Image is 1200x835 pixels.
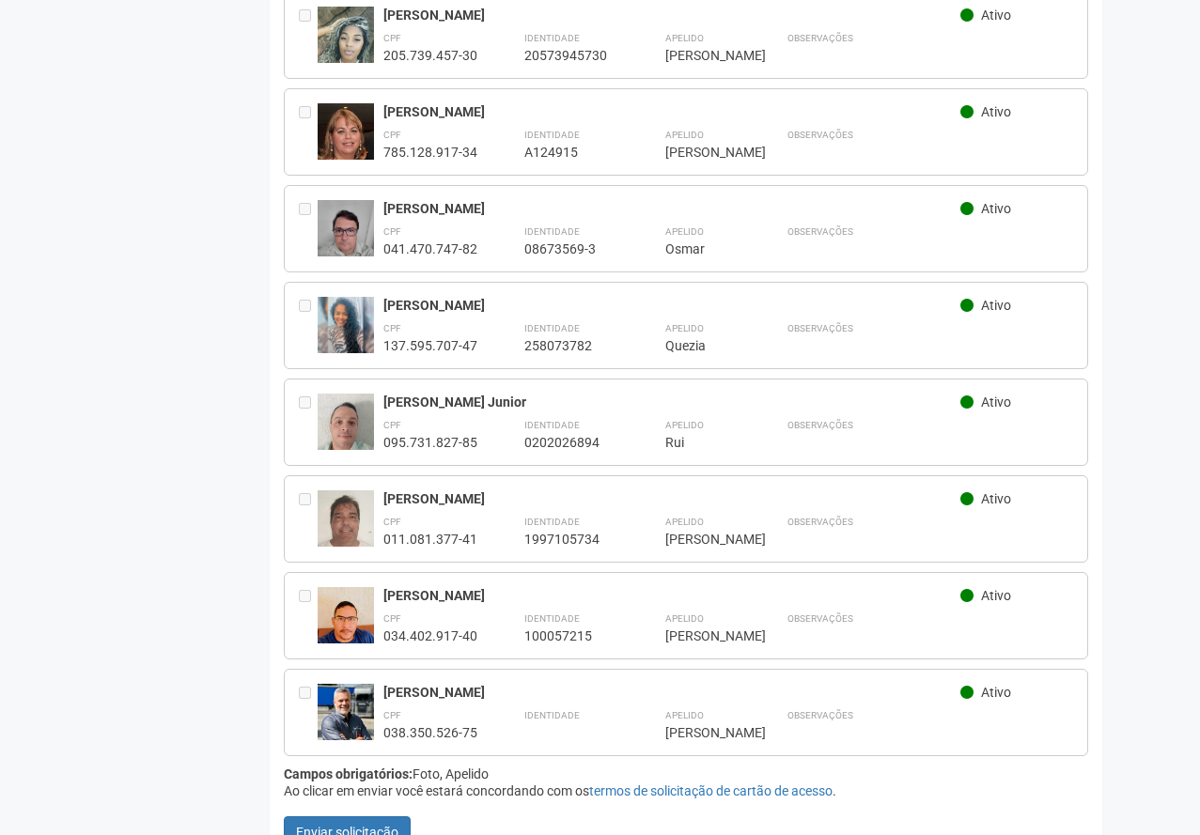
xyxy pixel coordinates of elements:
[284,782,1089,799] div: Ao clicar em enviar você estará concordando com os .
[981,8,1011,23] span: Ativo
[665,724,740,741] div: [PERSON_NAME]
[787,517,853,527] strong: Observações
[383,490,961,507] div: [PERSON_NAME]
[665,240,740,257] div: Osmar
[383,684,961,701] div: [PERSON_NAME]
[299,490,318,548] div: Entre em contato com a Aministração para solicitar o cancelamento ou 2a via
[284,765,1089,782] div: Foto, Apelido
[383,297,961,314] div: [PERSON_NAME]
[524,434,618,451] div: 0202026894
[318,394,374,469] img: user.jpg
[524,47,618,64] div: 20573945730
[318,297,374,357] img: user.jpg
[665,144,740,161] div: [PERSON_NAME]
[383,144,477,161] div: 785.128.917-34
[318,490,374,565] img: user.jpg
[318,684,374,752] img: user.jpg
[981,588,1011,603] span: Ativo
[383,323,401,333] strong: CPF
[524,517,580,527] strong: Identidade
[299,7,318,64] div: Entre em contato com a Aministração para solicitar o cancelamento ou 2a via
[787,420,853,430] strong: Observações
[383,47,477,64] div: 205.739.457-30
[299,200,318,257] div: Entre em contato com a Aministração para solicitar o cancelamento ou 2a via
[589,783,833,798] a: termos de solicitação de cartão de acesso
[383,627,477,644] div: 034.402.917-40
[299,394,318,451] div: Entre em contato com a Aministração para solicitar o cancelamento ou 2a via
[383,531,477,548] div: 011.081.377-41
[299,103,318,161] div: Entre em contato com a Aministração para solicitar o cancelamento ou 2a via
[383,33,401,43] strong: CPF
[665,627,740,644] div: [PERSON_NAME]
[787,710,853,720] strong: Observações
[383,200,961,217] div: [PERSON_NAME]
[524,337,618,354] div: 258073782
[299,297,318,354] div: Entre em contato com a Aministração para solicitar o cancelamento ou 2a via
[524,240,618,257] div: 08673569-3
[665,130,704,140] strong: Apelido
[383,587,961,604] div: [PERSON_NAME]
[665,323,704,333] strong: Apelido
[787,226,853,237] strong: Observações
[981,104,1011,119] span: Ativo
[524,531,618,548] div: 1997105734
[383,517,401,527] strong: CPF
[981,685,1011,700] span: Ativo
[524,627,618,644] div: 100057215
[524,144,618,161] div: A124915
[665,710,704,720] strong: Apelido
[981,298,1011,313] span: Ativo
[383,710,401,720] strong: CPF
[383,7,961,23] div: [PERSON_NAME]
[383,613,401,624] strong: CPF
[665,47,740,64] div: [PERSON_NAME]
[318,103,374,173] img: user.jpg
[787,33,853,43] strong: Observações
[665,33,704,43] strong: Apelido
[665,434,740,451] div: Rui
[524,613,580,624] strong: Identidade
[524,323,580,333] strong: Identidade
[787,613,853,624] strong: Observações
[665,226,704,237] strong: Apelido
[383,240,477,257] div: 041.470.747-82
[665,531,740,548] div: [PERSON_NAME]
[383,420,401,430] strong: CPF
[524,420,580,430] strong: Identidade
[383,130,401,140] strong: CPF
[383,434,477,451] div: 095.731.827-85
[318,200,374,275] img: user.jpg
[787,130,853,140] strong: Observações
[524,710,580,720] strong: Identidade
[665,337,740,354] div: Quezia
[981,491,1011,506] span: Ativo
[787,323,853,333] strong: Observações
[981,394,1011,410] span: Ativo
[981,201,1011,216] span: Ativo
[318,587,374,662] img: user.jpg
[524,130,580,140] strong: Identidade
[524,33,580,43] strong: Identidade
[383,337,477,354] div: 137.595.707-47
[383,724,477,741] div: 038.350.526-75
[665,517,704,527] strong: Apelido
[665,420,704,430] strong: Apelido
[383,394,961,410] div: [PERSON_NAME] Junior
[299,684,318,741] div: Entre em contato com a Aministração para solicitar o cancelamento ou 2a via
[318,7,374,82] img: user.jpg
[665,613,704,624] strong: Apelido
[299,587,318,644] div: Entre em contato com a Aministração para solicitar o cancelamento ou 2a via
[524,226,580,237] strong: Identidade
[383,103,961,120] div: [PERSON_NAME]
[284,766,413,781] strong: Campos obrigatórios:
[383,226,401,237] strong: CPF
